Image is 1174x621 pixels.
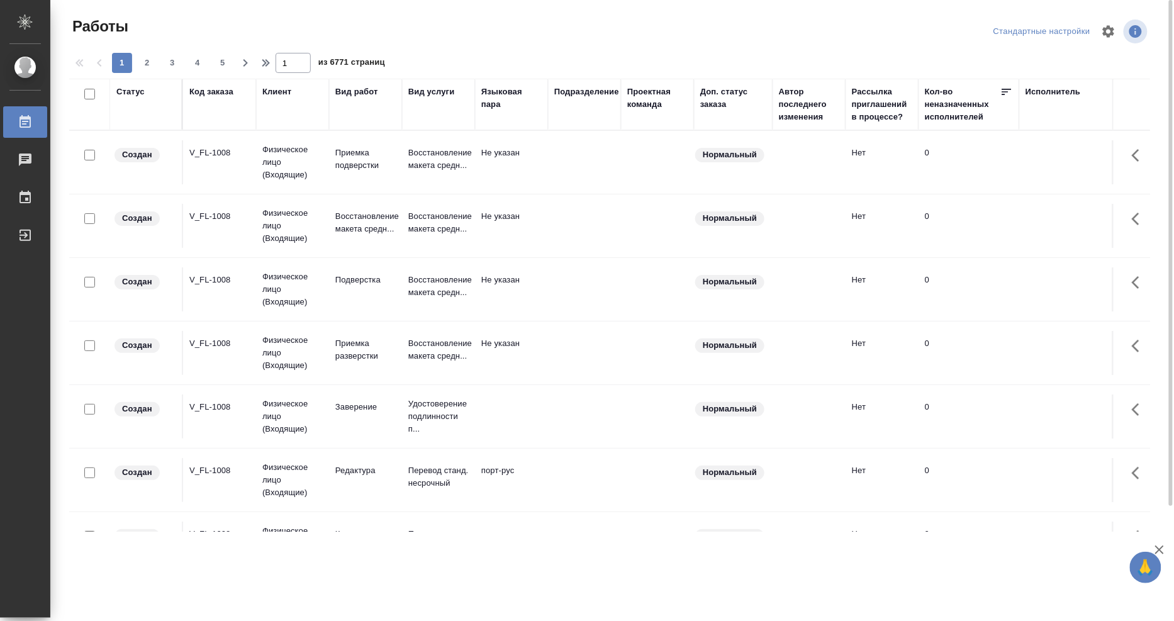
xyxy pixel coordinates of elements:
p: Создан [122,339,152,352]
button: Здесь прячутся важные кнопки [1124,267,1154,298]
div: Клиент [262,86,291,98]
button: Здесь прячутся важные кнопки [1124,204,1154,234]
td: Нет [846,394,919,439]
div: Исполнитель [1026,86,1081,98]
div: Заказ еще не согласован с клиентом, искать исполнителей рано [113,464,176,481]
p: Нормальный [703,148,757,161]
p: Нормальный [703,339,757,352]
td: 0 [919,522,1019,566]
p: Удостоверение подлинности п... [408,398,469,435]
div: Вид услуги [408,86,455,98]
div: V_FL-1008 [189,464,250,477]
td: Не указан [475,267,548,311]
p: Физическое лицо (Входящие) [262,271,323,308]
div: Заказ еще не согласован с клиентом, искать исполнителей рано [113,528,176,545]
td: 0 [919,394,1019,439]
span: Работы [69,16,128,36]
div: Рассылка приглашений в процессе? [852,86,912,123]
p: Восстановление макета средн... [408,210,469,235]
p: Приемка разверстки [335,337,396,362]
div: V_FL-1008 [189,147,250,159]
div: Заказ еще не согласован с клиентом, искать исполнителей рано [113,337,176,354]
span: 2 [137,57,157,69]
p: Физическое лицо (Входящие) [262,398,323,435]
button: Здесь прячутся важные кнопки [1124,394,1154,425]
div: Вид работ [335,86,378,98]
button: 4 [187,53,208,73]
td: порт-рус [475,458,548,502]
td: Нет [846,204,919,248]
p: Нормальный [703,466,757,479]
button: 3 [162,53,182,73]
td: Нет [846,267,919,311]
div: Код заказа [189,86,233,98]
td: Нет [846,458,919,502]
td: 0 [919,458,1019,502]
p: Восстановление макета средн... [408,337,469,362]
div: V_FL-1008 [189,210,250,223]
p: Восстановление макета средн... [335,210,396,235]
td: Не указан [475,204,548,248]
td: Не указан [475,140,548,184]
p: Нормальный [703,530,757,542]
td: порт-рус [475,522,548,566]
p: Заверение [335,401,396,413]
td: 0 [919,331,1019,375]
div: split button [990,22,1093,42]
span: 5 [213,57,233,69]
button: Здесь прячутся важные кнопки [1124,140,1154,171]
p: Создан [122,276,152,288]
span: из 6771 страниц [318,55,385,73]
p: Перевод станд. несрочный [408,528,469,553]
div: V_FL-1008 [189,401,250,413]
p: Физическое лицо (Входящие) [262,525,323,562]
p: Создан [122,466,152,479]
td: Не указан [475,331,548,375]
p: Нормальный [703,212,757,225]
button: Здесь прячутся важные кнопки [1124,331,1154,361]
div: V_FL-1008 [189,528,250,540]
p: Перевод станд. несрочный [408,464,469,490]
p: Создан [122,148,152,161]
div: Автор последнего изменения [779,86,839,123]
div: V_FL-1008 [189,337,250,350]
p: Физическое лицо (Входящие) [262,461,323,499]
div: Заказ еще не согласован с клиентом, искать исполнителей рано [113,401,176,418]
div: Доп. статус заказа [700,86,766,111]
p: Создан [122,403,152,415]
td: 0 [919,204,1019,248]
span: Настроить таблицу [1093,16,1124,47]
span: 🙏 [1135,554,1156,581]
p: Нормальный [703,276,757,288]
button: Здесь прячутся важные кнопки [1124,522,1154,552]
div: Заказ еще не согласован с клиентом, искать исполнителей рано [113,147,176,164]
div: Заказ еще не согласован с клиентом, искать исполнителей рано [113,274,176,291]
button: 🙏 [1130,552,1161,583]
p: Физическое лицо (Входящие) [262,334,323,372]
button: Здесь прячутся важные кнопки [1124,458,1154,488]
div: Заказ еще не согласован с клиентом, искать исполнителей рано [113,210,176,227]
div: V_FL-1008 [189,274,250,286]
p: Восстановление макета средн... [408,274,469,299]
span: 4 [187,57,208,69]
button: 2 [137,53,157,73]
span: Посмотреть информацию [1124,20,1150,43]
td: Нет [846,140,919,184]
p: Физическое лицо (Входящие) [262,207,323,245]
span: 3 [162,57,182,69]
div: Кол-во неназначенных исполнителей [925,86,1000,123]
p: Создан [122,212,152,225]
p: Нормальный [703,403,757,415]
td: Нет [846,522,919,566]
div: Статус [116,86,145,98]
p: Корректура [335,528,396,540]
p: Редактура [335,464,396,477]
p: Создан [122,530,152,542]
p: Восстановление макета средн... [408,147,469,172]
p: Подверстка [335,274,396,286]
button: 5 [213,53,233,73]
div: Подразделение [554,86,619,98]
div: Языковая пара [481,86,542,111]
p: Физическое лицо (Входящие) [262,143,323,181]
p: Приемка подверстки [335,147,396,172]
